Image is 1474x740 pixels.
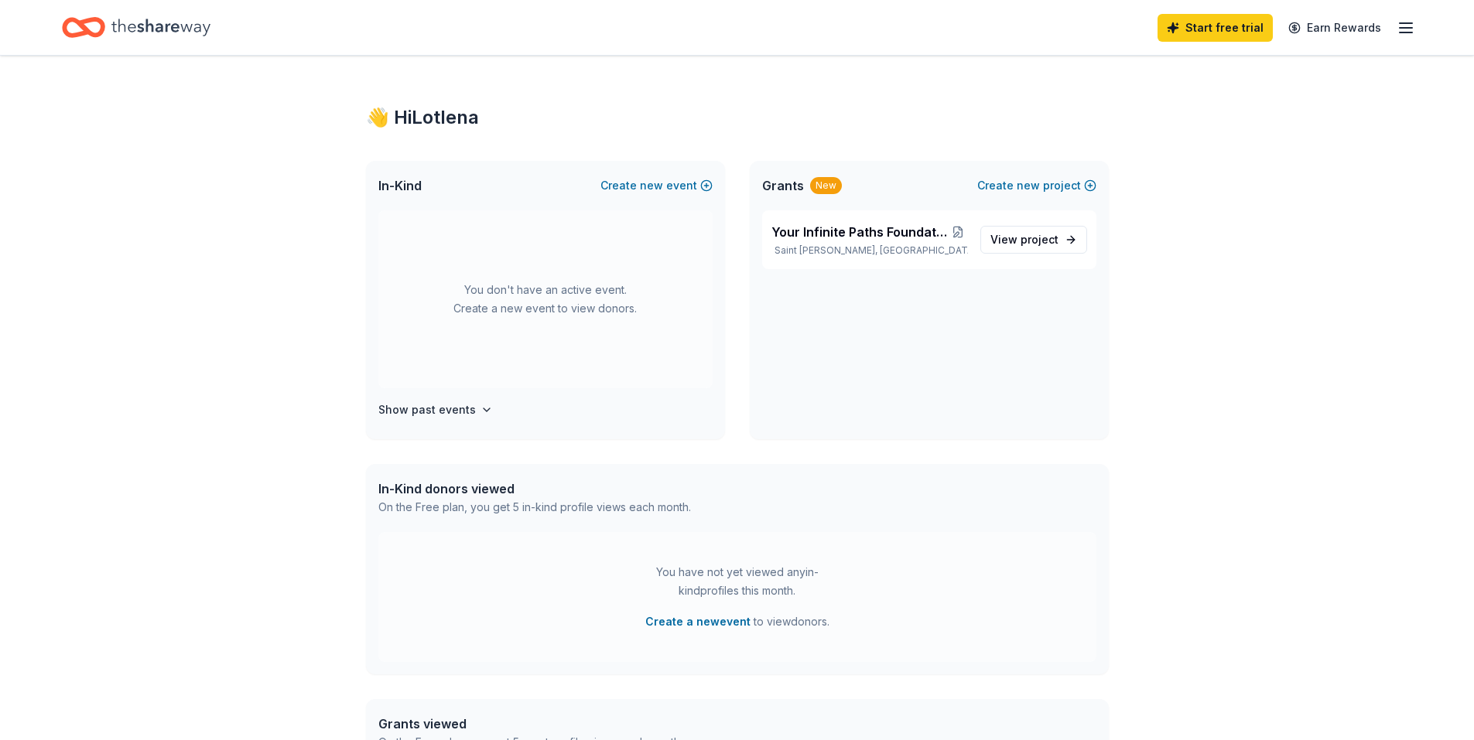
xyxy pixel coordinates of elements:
[810,177,842,194] div: New
[980,226,1087,254] a: View project
[1158,14,1273,42] a: Start free trial
[771,244,968,257] p: Saint [PERSON_NAME], [GEOGRAPHIC_DATA]
[378,401,493,419] button: Show past events
[378,210,713,388] div: You don't have an active event. Create a new event to view donors.
[640,176,663,195] span: new
[378,479,691,498] div: In-Kind donors viewed
[62,9,210,46] a: Home
[641,563,834,600] div: You have not yet viewed any in-kind profiles this month.
[378,176,422,195] span: In-Kind
[645,612,751,631] button: Create a newevent
[1021,233,1058,246] span: project
[977,176,1096,195] button: Createnewproject
[762,176,804,195] span: Grants
[1017,176,1040,195] span: new
[645,612,829,631] span: to view donors .
[990,230,1058,249] span: View
[378,498,691,517] div: On the Free plan, you get 5 in-kind profile views each month.
[771,223,949,241] span: Your Infinite Paths Foundation Program House
[366,105,1109,130] div: 👋 Hi Lotlena
[378,401,476,419] h4: Show past events
[378,714,682,733] div: Grants viewed
[1279,14,1390,42] a: Earn Rewards
[600,176,713,195] button: Createnewevent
